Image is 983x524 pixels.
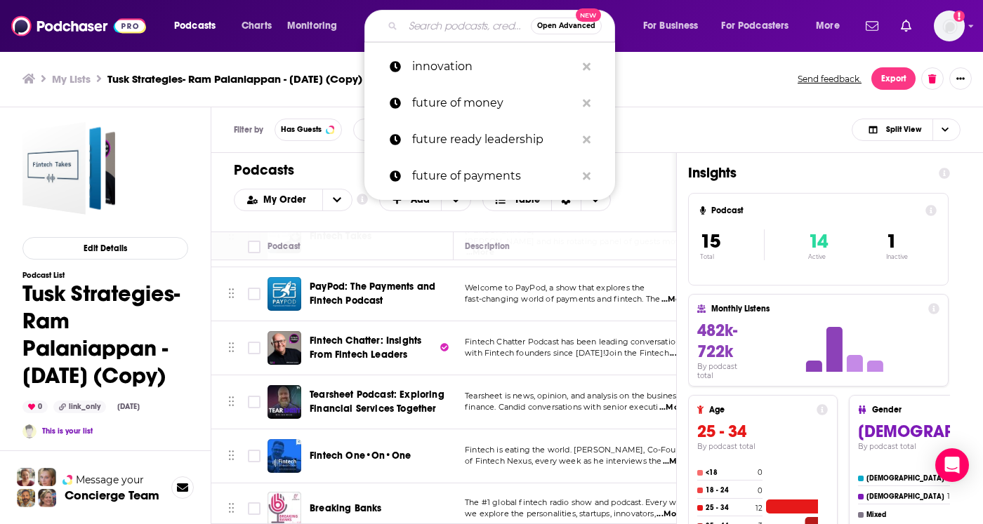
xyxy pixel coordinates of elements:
img: Fintech Chatter: Insights From Fintech Leaders [268,331,301,365]
a: PayPod: The Payments and Fintech Podcast [310,280,449,308]
button: Has Guests [275,119,342,141]
img: Jules Profile [38,468,56,486]
span: with Fintech founders since [DATE]!Join the Fintech [465,348,669,358]
span: More [816,16,840,36]
a: Tearsheet Podcast: Exploring Financial Services Together [310,388,449,416]
span: ...More [661,294,690,305]
h3: 25 - 34 [697,421,828,442]
span: fast-changing world of payments and fintech. The [465,294,660,304]
p: future ready leadership [412,121,576,158]
a: Show notifications dropdown [860,14,884,38]
span: Has Guests [281,126,322,133]
span: Toggle select row [248,450,260,462]
span: Fintech Chatter Podcast has been leading conversations [465,337,684,347]
span: Open Advanced [537,22,595,29]
button: Move [227,391,236,412]
button: open menu [806,15,857,37]
h4: 0 [758,468,763,477]
button: Send feedback. [793,73,866,85]
div: Open Intercom Messenger [935,448,969,482]
a: Fintech One•On•One [310,449,411,463]
img: Sydney Profile [17,468,35,486]
button: open menu [277,15,355,37]
h1: Podcasts [234,161,642,179]
h4: [DEMOGRAPHIC_DATA] [866,492,944,501]
a: future of payments [364,158,615,194]
a: Tusk Strategies- Ram Palaniappan - April 16, 2025 (Copy) [22,122,115,215]
img: Fintech One•On•One [268,439,301,473]
button: Move [227,337,236,358]
span: The #1 global fintech radio show and podcast. Every week [465,497,692,507]
a: PayPod: The Payments and Fintech Podcast [268,277,301,311]
span: Split View [886,126,921,133]
span: Table [515,195,540,205]
span: of Fintech Nexus, every week as he interviews the [465,456,661,466]
h4: Podcast [711,206,920,215]
span: we explore the personalities, startups, innovators, [465,509,656,518]
a: My Lists [52,72,91,86]
img: Podchaser - Follow, Share and Rate Podcasts [11,13,146,39]
span: Add [411,195,430,205]
a: Breaking Banks [310,502,381,516]
a: Fintech Chatter: Insights From Fintech Leaders [310,334,449,362]
span: Fintech Chatter: Insights From Fintech Leaders [310,335,421,361]
img: Jon Profile [17,489,35,507]
h2: + Add [379,189,472,211]
button: Active [353,119,399,141]
span: Welcome to PayPod, a show that explores the [465,283,645,293]
span: Toggle select row [248,342,260,354]
h2: Choose List sort [234,189,352,211]
p: future of money [412,85,576,121]
span: Toggle select row [248,396,260,408]
button: open menu [633,15,716,37]
span: 1 [886,229,897,253]
button: Move [227,498,236,519]
h3: Concierge Team [65,488,159,502]
h1: Tusk Strategies- Ram Palaniappan - [DATE] (Copy) [22,280,188,389]
span: ...More [657,509,685,520]
h4: By podcast total [697,442,828,451]
span: ...More [663,456,691,467]
h4: Monthly Listens [711,304,922,314]
span: Podcasts [174,16,216,36]
h2: Choose View [852,119,961,141]
img: lizzie [22,424,37,438]
button: open menu [164,15,234,37]
button: open menu [713,15,810,37]
button: Show More Button [949,67,972,90]
span: 482k-722k [697,320,737,362]
a: innovation [364,48,615,85]
span: Tearsheet is news, opinion, and analysis on the business of [465,391,690,401]
span: Monitoring [287,16,337,36]
h2: Choose View [482,189,611,211]
button: Export [871,67,916,90]
button: open menu [235,195,322,205]
p: future of payments [412,158,576,194]
div: link_only [53,401,106,413]
div: 0 [22,401,48,413]
button: Edit Details [22,237,188,260]
button: open menu [322,189,352,210]
span: Tearsheet Podcast: Exploring Financial Services Together [310,389,444,415]
button: Move [227,445,236,466]
img: Tearsheet Podcast: Exploring Financial Services Together [268,385,301,419]
h4: 12 [947,492,954,501]
h3: Tusk Strategies- Ram Palaniappan - [DATE] (Copy) [107,72,362,86]
h4: <18 [706,469,755,477]
input: Search podcasts, credits, & more... [403,15,531,37]
img: Barbara Profile [38,489,56,507]
h3: Filter by [234,125,263,135]
p: innovation [412,48,576,85]
div: Podcast [268,238,301,255]
a: Show notifications dropdown [895,14,917,38]
div: Search podcasts, credits, & more... [378,10,628,42]
button: Show profile menu [934,11,965,41]
a: This is your list [42,426,93,436]
span: Logged in as lizziehan [934,11,965,41]
span: Breaking Banks [310,502,381,514]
